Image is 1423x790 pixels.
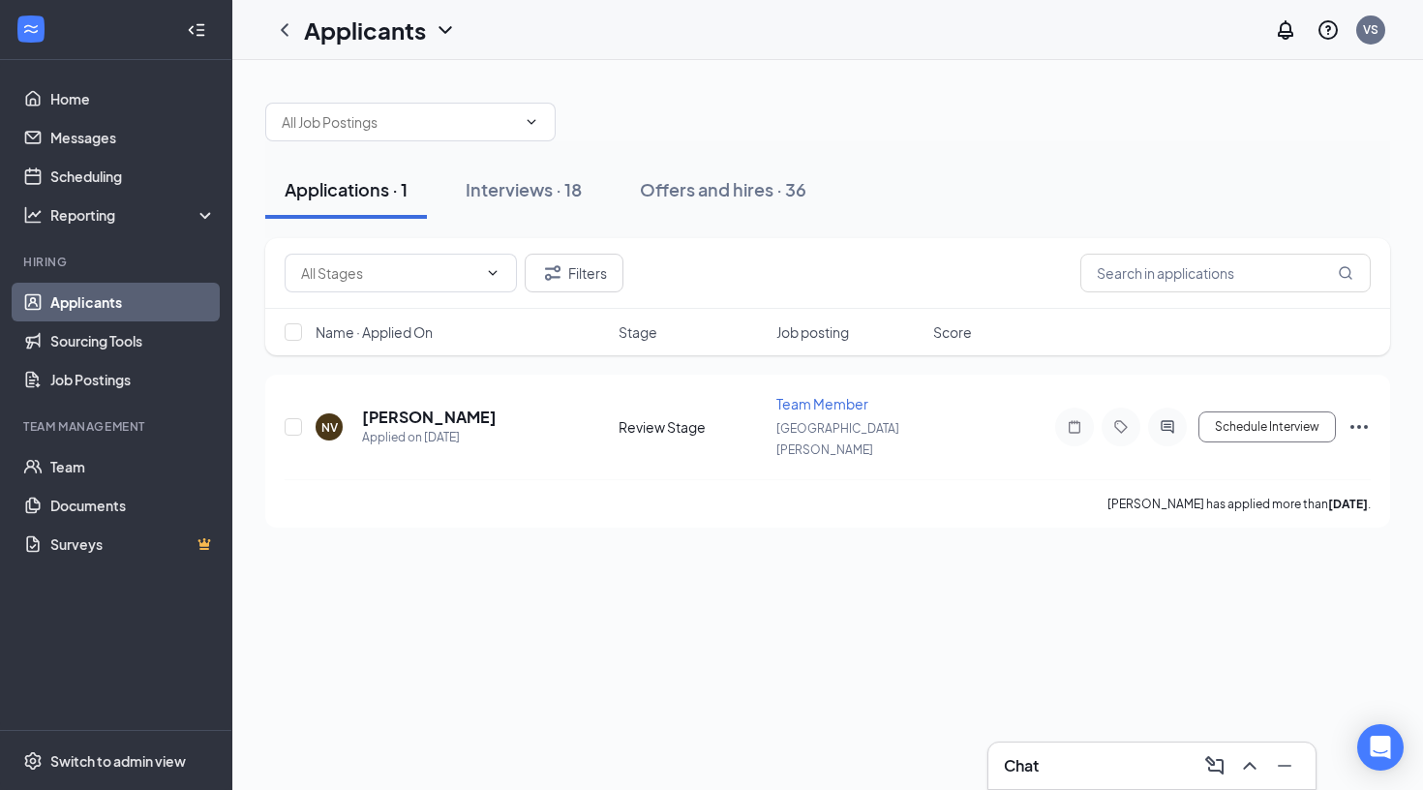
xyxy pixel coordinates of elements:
[23,751,43,771] svg: Settings
[619,322,657,342] span: Stage
[304,14,426,46] h1: Applicants
[466,177,582,201] div: Interviews · 18
[541,261,564,285] svg: Filter
[1234,750,1265,781] button: ChevronUp
[1317,18,1340,42] svg: QuestionInfo
[362,407,497,428] h5: [PERSON_NAME]
[301,262,477,284] input: All Stages
[23,418,212,435] div: Team Management
[524,114,539,130] svg: ChevronDown
[362,428,497,447] div: Applied on [DATE]
[1063,419,1086,435] svg: Note
[1363,21,1378,38] div: VS
[285,177,408,201] div: Applications · 1
[50,79,216,118] a: Home
[1274,18,1297,42] svg: Notifications
[434,18,457,42] svg: ChevronDown
[316,322,433,342] span: Name · Applied On
[50,360,216,399] a: Job Postings
[1269,750,1300,781] button: Minimize
[50,118,216,157] a: Messages
[776,395,868,412] span: Team Member
[50,486,216,525] a: Documents
[321,419,338,436] div: NV
[1109,419,1133,435] svg: Tag
[1203,754,1226,777] svg: ComposeMessage
[776,421,899,457] span: [GEOGRAPHIC_DATA][PERSON_NAME]
[50,205,217,225] div: Reporting
[50,751,186,771] div: Switch to admin view
[1080,254,1371,292] input: Search in applications
[21,19,41,39] svg: WorkstreamLogo
[1357,724,1404,771] div: Open Intercom Messenger
[776,322,849,342] span: Job posting
[1198,411,1336,442] button: Schedule Interview
[1107,496,1371,512] p: [PERSON_NAME] has applied more than .
[50,447,216,486] a: Team
[1347,415,1371,439] svg: Ellipses
[933,322,972,342] span: Score
[1273,754,1296,777] svg: Minimize
[50,525,216,563] a: SurveysCrown
[1238,754,1261,777] svg: ChevronUp
[640,177,806,201] div: Offers and hires · 36
[50,283,216,321] a: Applicants
[1199,750,1230,781] button: ComposeMessage
[23,205,43,225] svg: Analysis
[187,20,206,40] svg: Collapse
[50,321,216,360] a: Sourcing Tools
[1004,755,1039,776] h3: Chat
[50,157,216,196] a: Scheduling
[282,111,516,133] input: All Job Postings
[273,18,296,42] svg: ChevronLeft
[619,417,765,437] div: Review Stage
[525,254,623,292] button: Filter Filters
[1338,265,1353,281] svg: MagnifyingGlass
[485,265,500,281] svg: ChevronDown
[23,254,212,270] div: Hiring
[1328,497,1368,511] b: [DATE]
[1156,419,1179,435] svg: ActiveChat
